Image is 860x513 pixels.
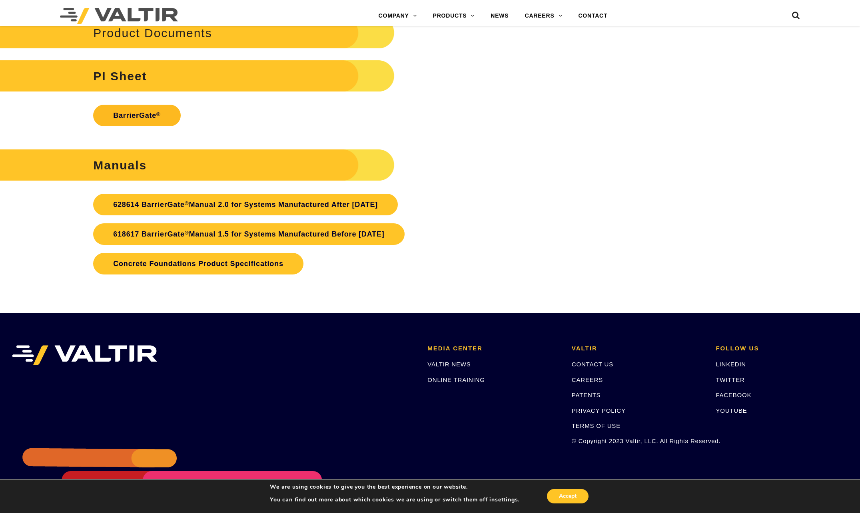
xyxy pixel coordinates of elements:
[427,361,471,368] a: VALTIR NEWS
[572,422,621,429] a: TERMS OF USE
[572,436,704,445] p: © Copyright 2023 Valtir, LLC. All Rights Reserved.
[572,392,601,398] a: PATENTS
[495,496,518,503] button: settings
[572,345,704,352] h2: VALTIR
[716,376,744,383] a: TWITTER
[93,70,147,83] strong: PI Sheet
[93,159,147,172] strong: Manuals
[270,496,519,503] p: You can find out more about which cookies we are using or switch them off in .
[12,345,157,365] img: VALTIR
[572,361,613,368] a: CONTACT US
[270,483,519,491] p: We are using cookies to give you the best experience on our website.
[93,223,404,245] a: 618617 BarrierGate®Manual 1.5 for Systems Manufactured Before [DATE]
[371,8,425,24] a: COMPANY
[185,230,189,236] sup: ®
[570,8,615,24] a: CONTACT
[483,8,517,24] a: NEWS
[427,345,560,352] h2: MEDIA CENTER
[716,345,848,352] h2: FOLLOW US
[547,489,589,503] button: Accept
[425,8,483,24] a: PRODUCTS
[60,8,178,24] img: Valtir
[716,407,747,414] a: YOUTUBE
[716,392,751,398] a: FACEBOOK
[517,8,571,24] a: CAREERS
[185,200,189,206] sup: ®
[427,376,485,383] a: ONLINE TRAINING
[93,105,181,126] a: BarrierGate®
[156,111,161,117] sup: ®
[93,253,303,274] a: Concrete Foundations Product Specifications
[572,376,603,383] a: CAREERS
[716,361,746,368] a: LINKEDIN
[93,194,398,215] a: 628614 BarrierGate®Manual 2.0 for Systems Manufactured After [DATE]
[572,407,626,414] a: PRIVACY POLICY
